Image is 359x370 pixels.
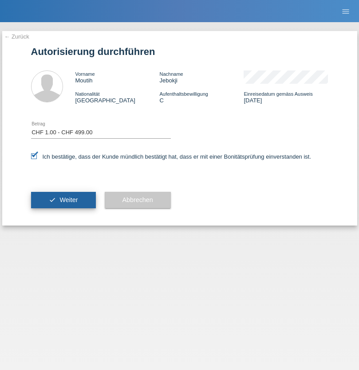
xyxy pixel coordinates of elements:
[4,33,29,40] a: ← Zurück
[244,91,312,97] span: Einreisedatum gemäss Ausweis
[75,70,160,84] div: Moutih
[244,90,328,104] div: [DATE]
[337,8,355,14] a: menu
[75,91,100,97] span: Nationalität
[31,192,96,209] button: check Weiter
[159,71,183,77] span: Nachname
[75,71,95,77] span: Vorname
[49,196,56,203] i: check
[122,196,153,203] span: Abbrechen
[31,153,312,160] label: Ich bestätige, dass der Kunde mündlich bestätigt hat, dass er mit einer Bonitätsprüfung einversta...
[159,70,244,84] div: Jebokji
[105,192,171,209] button: Abbrechen
[31,46,328,57] h1: Autorisierung durchführen
[159,90,244,104] div: C
[341,7,350,16] i: menu
[159,91,208,97] span: Aufenthaltsbewilligung
[75,90,160,104] div: [GEOGRAPHIC_DATA]
[59,196,78,203] span: Weiter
